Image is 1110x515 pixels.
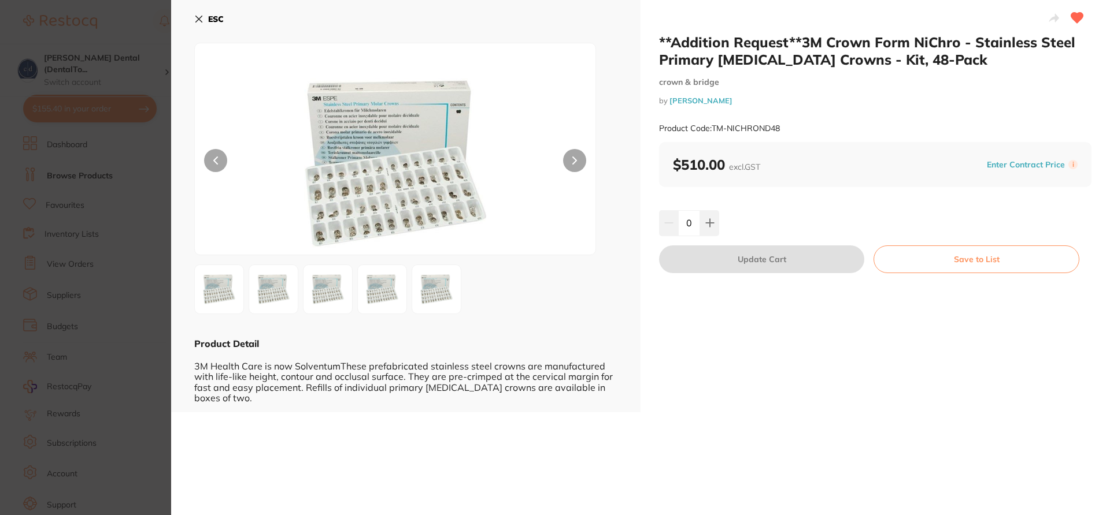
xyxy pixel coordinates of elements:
[194,350,617,403] div: 3M Health Care is now SolventumThese prefabricated stainless steel crowns are manufactured with l...
[194,9,224,29] button: ESC
[198,268,240,310] img: T05ENDguanBn
[194,338,259,349] b: Product Detail
[307,268,349,310] img: T05ENDhfMy5qcGc
[416,268,457,310] img: T05ENDhfNS5qcGc
[208,14,224,24] b: ESC
[659,96,1091,105] small: by
[659,33,1091,68] h2: **Addition Request**3M Crown Form NiChro - Stainless Steel Primary [MEDICAL_DATA] Crowns - Kit, 4...
[673,156,760,173] b: $510.00
[275,72,516,255] img: T05ENDguanBn
[361,268,403,310] img: T05ENDhfNC5qcGc
[983,159,1068,170] button: Enter Contract Price
[253,268,294,310] img: T05ENDhfMi5qcGc
[729,162,760,172] span: excl. GST
[1068,160,1078,169] label: i
[659,124,780,133] small: Product Code: TM-NICHROND48
[659,245,864,273] button: Update Cart
[669,96,732,105] a: [PERSON_NAME]
[874,245,1079,273] button: Save to List
[659,77,1091,87] small: crown & bridge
